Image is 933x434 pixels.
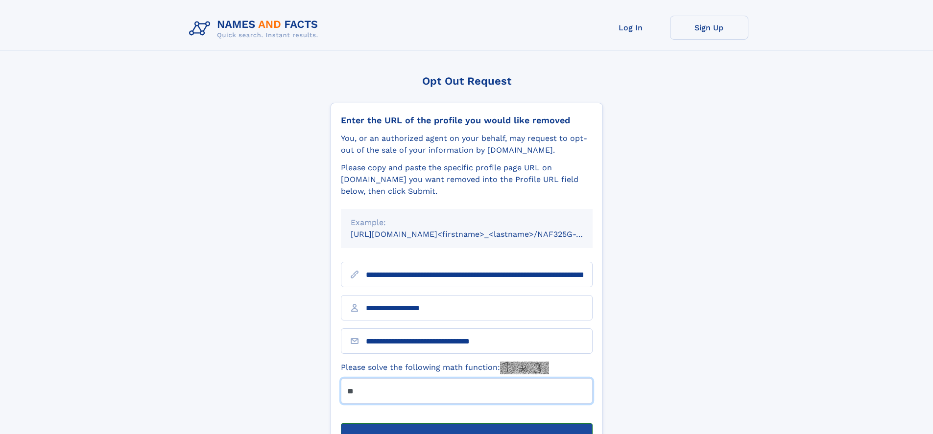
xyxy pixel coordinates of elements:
[185,16,326,42] img: Logo Names and Facts
[341,133,593,156] div: You, or an authorized agent on your behalf, may request to opt-out of the sale of your informatio...
[331,75,603,87] div: Opt Out Request
[351,229,611,239] small: [URL][DOMAIN_NAME]<firstname>_<lastname>/NAF325G-xxxxxxxx
[592,16,670,40] a: Log In
[351,217,583,228] div: Example:
[341,162,593,197] div: Please copy and paste the specific profile page URL on [DOMAIN_NAME] you want removed into the Pr...
[670,16,748,40] a: Sign Up
[341,115,593,126] div: Enter the URL of the profile you would like removed
[341,362,549,374] label: Please solve the following math function:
